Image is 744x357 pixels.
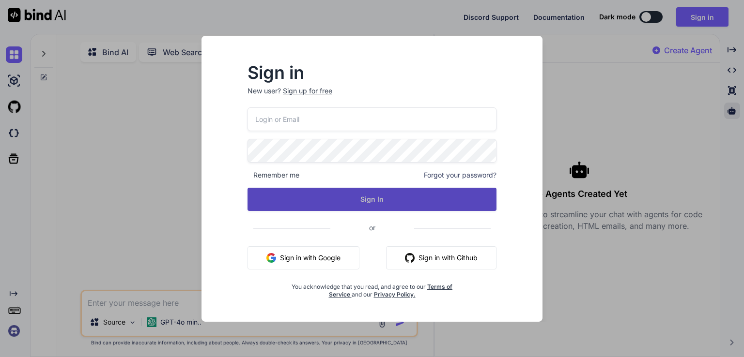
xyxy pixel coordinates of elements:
[374,291,416,298] a: Privacy Policy.
[248,65,496,80] h2: Sign in
[329,283,453,298] a: Terms of Service
[248,188,496,211] button: Sign In
[386,246,496,269] button: Sign in with Github
[283,86,332,96] div: Sign up for free
[248,86,496,107] p: New user?
[248,246,359,269] button: Sign in with Google
[405,253,415,263] img: github
[289,277,455,298] div: You acknowledge that you read, and agree to our and our
[248,170,299,180] span: Remember me
[248,107,496,131] input: Login or Email
[424,170,496,180] span: Forgot your password?
[330,216,414,239] span: or
[266,253,276,263] img: google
